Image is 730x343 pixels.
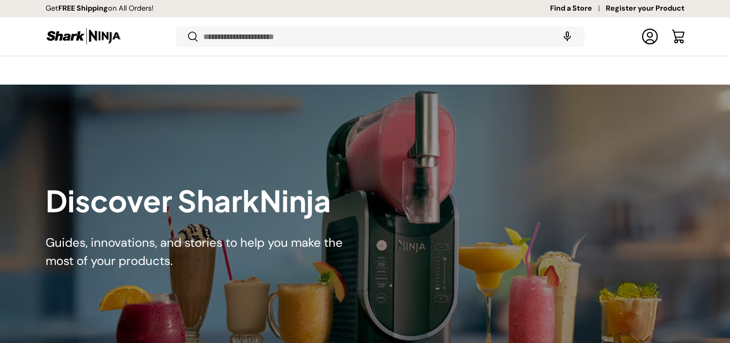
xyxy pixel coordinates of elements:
[46,182,365,219] h2: Discover SharkNinja
[46,3,154,14] p: Get on All Orders!
[46,234,365,270] p: Guides, innovations, and stories to help you make the most of your products.
[58,4,108,13] strong: FREE Shipping
[551,25,583,48] speech-search-button: Search by voice
[606,3,684,14] a: Register your Product
[46,26,122,46] img: Shark Ninja Philippines
[550,3,606,14] a: Find a Store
